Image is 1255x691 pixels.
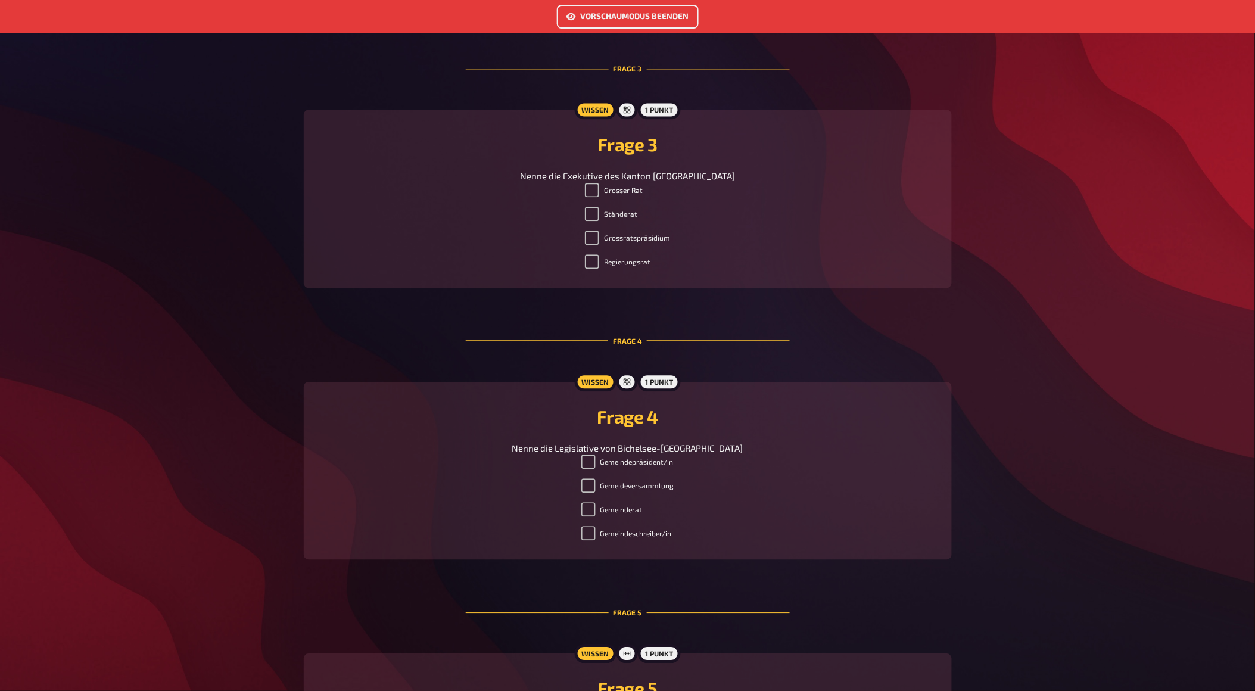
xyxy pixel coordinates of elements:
label: Regierungsrat [585,254,650,269]
h2: Frage 3 [318,133,938,155]
label: Grossratspräsidium [585,231,670,245]
div: Frage 3 [466,35,790,102]
label: Gemeindeschreiber/in [581,526,672,540]
label: Gemeinderat [581,502,643,516]
span: Nenne die Exekutive des Kanton [GEOGRAPHIC_DATA] [520,170,735,181]
div: Frage 4 [466,307,790,375]
div: 1 Punkt [638,372,680,391]
a: Vorschaumodus beenden [557,5,699,29]
div: Wissen [574,372,616,391]
label: Grosser Rat [585,183,643,197]
span: Nenne die Legislative von Bichelsee-[GEOGRAPHIC_DATA] [512,443,743,453]
div: Frage 5 [466,578,790,646]
label: Ständerat [585,207,637,221]
div: 1 Punkt [638,644,680,663]
div: Wissen [574,100,616,119]
label: Gemeideversammlung [581,478,674,493]
h2: Frage 4 [318,406,938,427]
div: 1 Punkt [638,100,680,119]
label: Gemeindepräsident/in [581,455,674,469]
div: Wissen [574,644,616,663]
